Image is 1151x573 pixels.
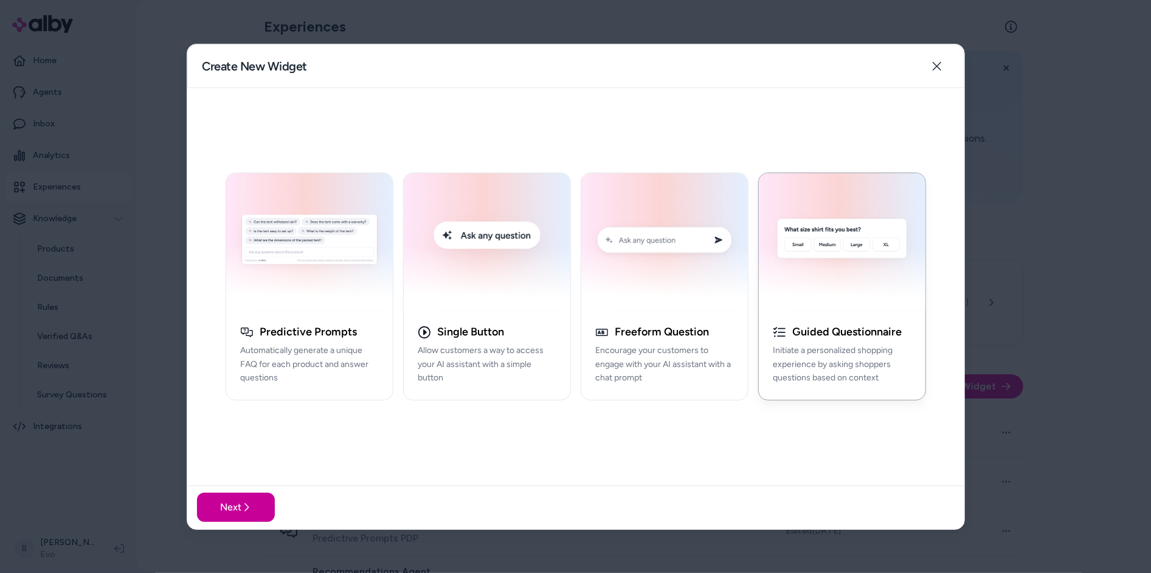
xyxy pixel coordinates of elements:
button: AI Initial Question ExampleGuided QuestionnaireInitiate a personalized shopping experience by ask... [758,173,926,400]
p: Encourage your customers to engage with your AI assistant with a chat prompt [596,344,733,385]
button: Next [197,493,275,522]
img: Single Button Embed Example [411,180,563,303]
img: AI Initial Question Example [766,180,918,303]
p: Initiate a personalized shopping experience by asking shoppers questions based on context [773,344,911,385]
h2: Create New Widget [202,58,308,75]
img: Conversation Prompt Example [589,180,741,303]
p: Allow customers a way to access your AI assistant with a simple button [418,344,556,385]
h3: Single Button [438,325,505,339]
img: Generative Q&A Example [233,180,385,303]
h3: Freeform Question [615,325,710,339]
button: Generative Q&A ExamplePredictive PromptsAutomatically generate a unique FAQ for each product and ... [226,173,393,400]
p: Automatically generate a unique FAQ for each product and answer questions [241,344,378,385]
button: Conversation Prompt ExampleFreeform QuestionEncourage your customers to engage with your AI assis... [581,173,748,400]
button: Single Button Embed ExampleSingle ButtonAllow customers a way to access your AI assistant with a ... [403,173,571,400]
h3: Guided Questionnaire [793,325,902,339]
h3: Predictive Prompts [260,325,358,339]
